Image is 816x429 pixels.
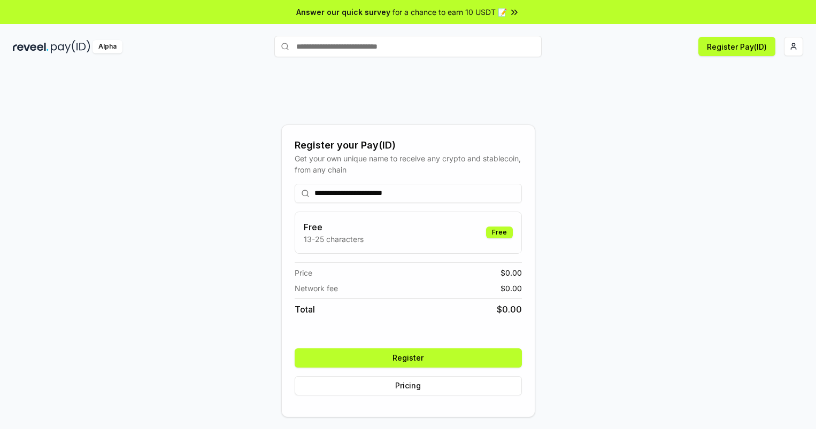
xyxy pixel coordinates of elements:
[295,283,338,294] span: Network fee
[295,348,522,368] button: Register
[296,6,390,18] span: Answer our quick survey
[304,221,364,233] h3: Free
[295,138,522,153] div: Register your Pay(ID)
[497,303,522,316] span: $ 0.00
[501,267,522,278] span: $ 0.00
[93,40,122,53] div: Alpha
[501,283,522,294] span: $ 0.00
[295,376,522,395] button: Pricing
[295,153,522,175] div: Get your own unique name to receive any crypto and stablecoin, from any chain
[51,40,90,53] img: pay_id
[304,233,364,245] p: 13-25 characters
[392,6,507,18] span: for a chance to earn 10 USDT 📝
[698,37,775,56] button: Register Pay(ID)
[13,40,49,53] img: reveel_dark
[295,267,312,278] span: Price
[295,303,315,316] span: Total
[486,227,513,238] div: Free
